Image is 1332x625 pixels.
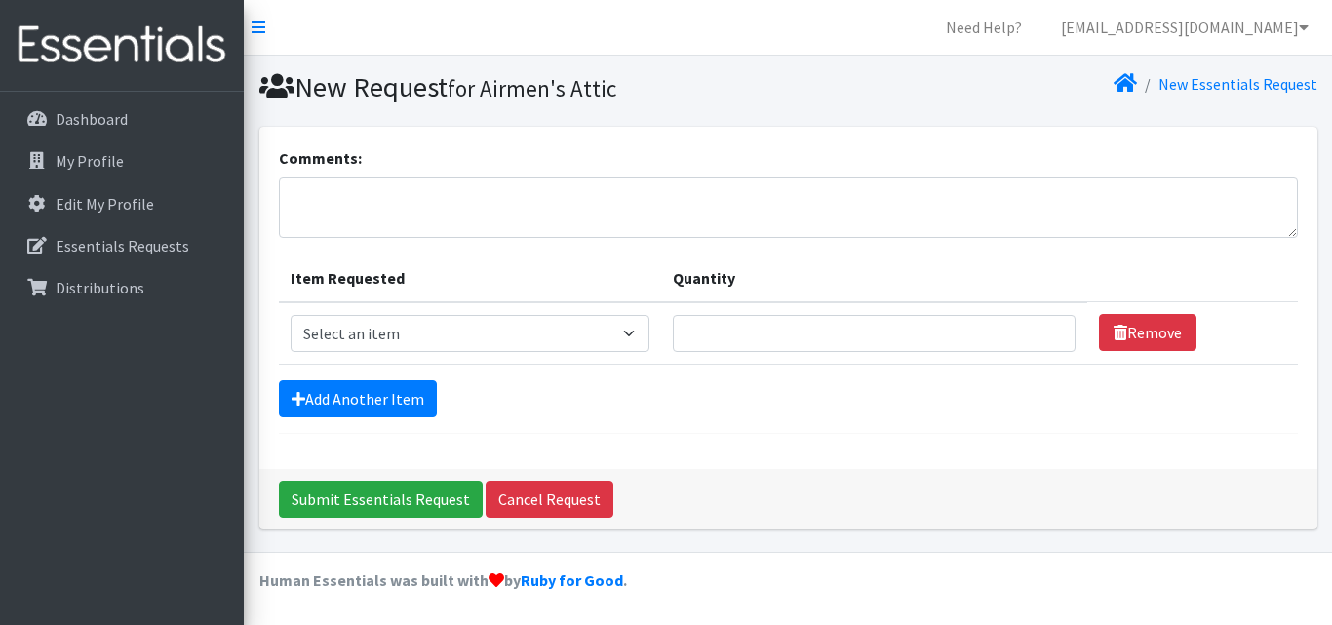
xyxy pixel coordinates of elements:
[259,570,627,590] strong: Human Essentials was built with by .
[279,380,437,417] a: Add Another Item
[8,226,236,265] a: Essentials Requests
[1158,74,1317,94] a: New Essentials Request
[56,194,154,214] p: Edit My Profile
[279,254,662,302] th: Item Requested
[1099,314,1196,351] a: Remove
[448,74,616,102] small: for Airmen's Attic
[56,151,124,171] p: My Profile
[8,141,236,180] a: My Profile
[279,481,483,518] input: Submit Essentials Request
[56,278,144,297] p: Distributions
[1045,8,1324,47] a: [EMAIL_ADDRESS][DOMAIN_NAME]
[8,99,236,138] a: Dashboard
[930,8,1038,47] a: Need Help?
[486,481,613,518] a: Cancel Request
[8,13,236,78] img: HumanEssentials
[56,236,189,255] p: Essentials Requests
[259,70,781,104] h1: New Request
[279,146,362,170] label: Comments:
[8,268,236,307] a: Distributions
[8,184,236,223] a: Edit My Profile
[661,254,1086,302] th: Quantity
[56,109,128,129] p: Dashboard
[521,570,623,590] a: Ruby for Good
